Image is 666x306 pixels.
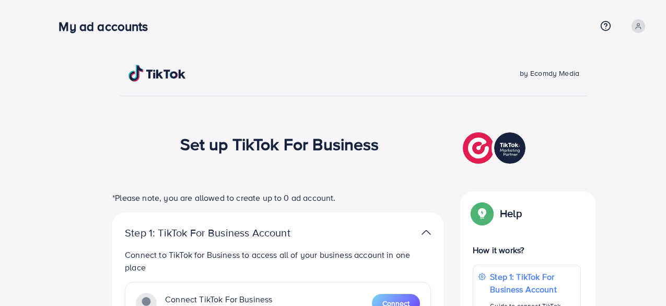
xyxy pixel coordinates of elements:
[59,19,156,34] h3: My ad accounts
[473,244,581,256] p: How it works?
[500,207,522,220] p: Help
[128,65,186,82] img: TikTok
[463,130,528,166] img: TikTok partner
[422,225,431,240] img: TikTok partner
[125,226,323,239] p: Step 1: TikTok For Business Account
[112,191,443,204] p: *Please note, you are allowed to create up to 0 ad account.
[473,204,492,223] img: Popup guide
[520,68,579,78] span: by Ecomdy Media
[490,270,575,296] p: Step 1: TikTok For Business Account
[180,134,379,154] h1: Set up TikTok For Business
